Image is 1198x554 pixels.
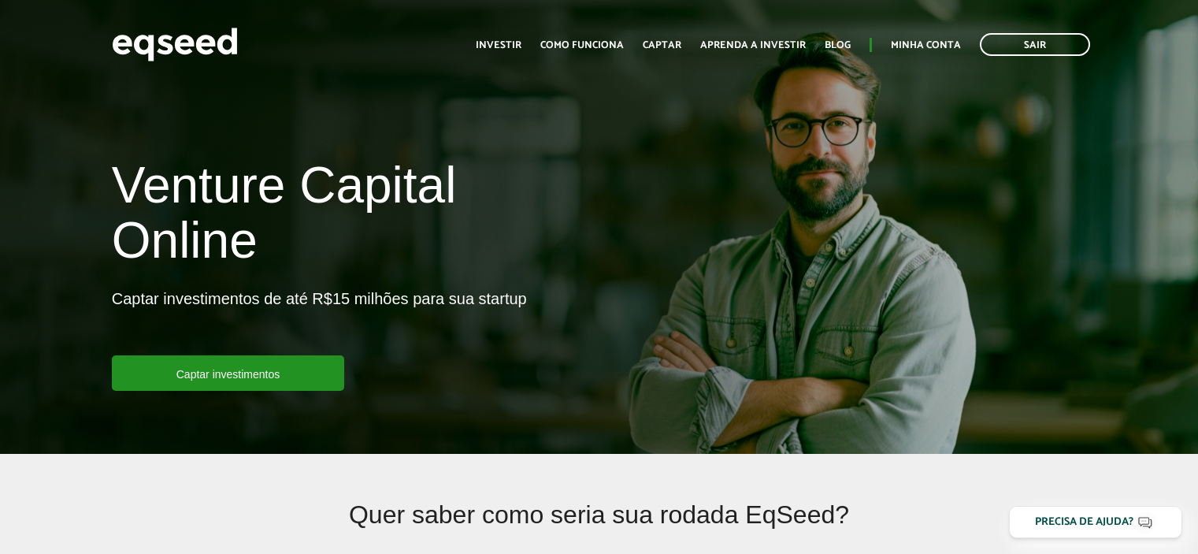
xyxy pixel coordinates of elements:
[891,40,961,50] a: Minha conta
[700,40,806,50] a: Aprenda a investir
[476,40,521,50] a: Investir
[112,24,238,65] img: EqSeed
[825,40,851,50] a: Blog
[112,289,527,355] p: Captar investimentos de até R$15 milhões para sua startup
[212,501,987,552] h2: Quer saber como seria sua rodada EqSeed?
[980,33,1090,56] a: Sair
[112,158,588,277] h1: Venture Capital Online
[540,40,624,50] a: Como funciona
[112,355,345,391] a: Captar investimentos
[643,40,681,50] a: Captar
